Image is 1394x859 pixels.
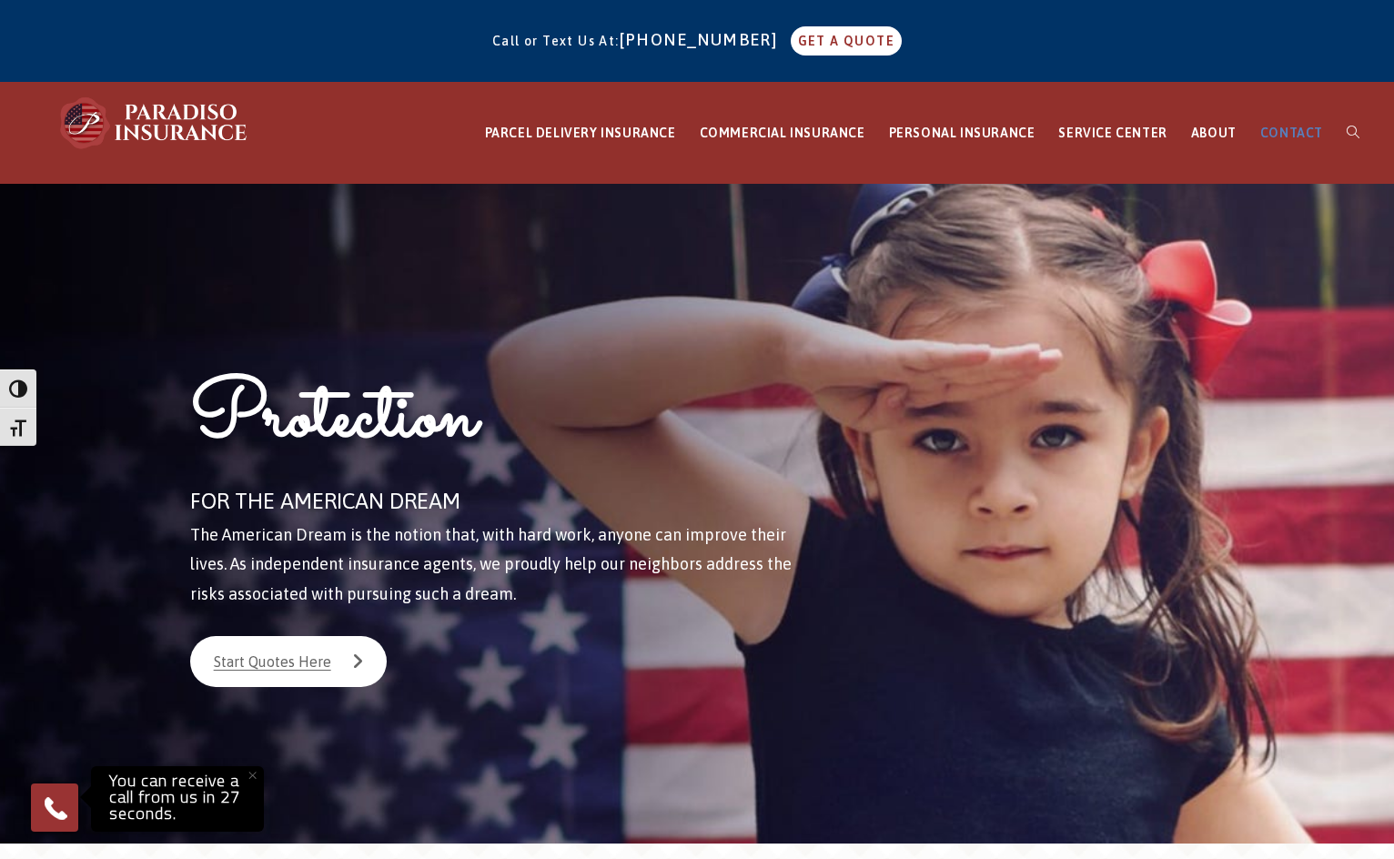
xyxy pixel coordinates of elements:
[688,83,877,184] a: COMMERCIAL INSURANCE
[55,96,255,150] img: Paradiso Insurance
[1046,83,1178,184] a: SERVICE CENTER
[889,126,1035,140] span: PERSONAL INSURANCE
[700,126,865,140] span: COMMERCIAL INSURANCE
[190,636,387,687] a: Start Quotes Here
[485,126,676,140] span: PARCEL DELIVERY INSURANCE
[473,83,688,184] a: PARCEL DELIVERY INSURANCE
[190,489,460,513] span: FOR THE AMERICAN DREAM
[1191,126,1237,140] span: ABOUT
[791,26,902,56] a: GET A QUOTE
[1058,126,1167,140] span: SERVICE CENTER
[1179,83,1248,184] a: ABOUT
[190,366,806,481] h1: Protection
[96,771,259,827] p: You can receive a call from us in 27 seconds.
[492,34,620,48] span: Call or Text Us At:
[232,755,272,795] button: Close
[877,83,1047,184] a: PERSONAL INSURANCE
[620,30,787,49] a: [PHONE_NUMBER]
[190,525,792,603] span: The American Dream is the notion that, with hard work, anyone can improve their lives. As indepen...
[1260,126,1323,140] span: CONTACT
[1248,83,1335,184] a: CONTACT
[41,793,70,823] img: Phone icon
